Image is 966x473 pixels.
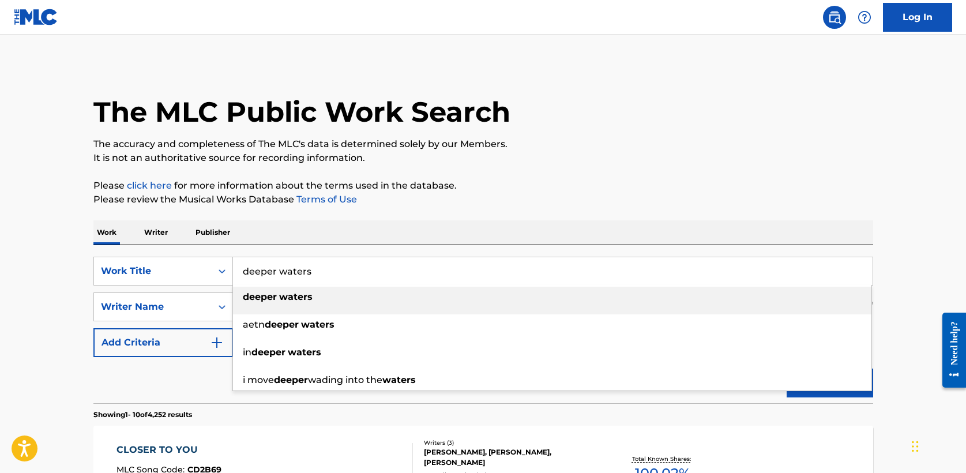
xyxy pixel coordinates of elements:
[424,438,598,447] div: Writers ( 3 )
[101,264,205,278] div: Work Title
[632,455,694,463] p: Total Known Shares:
[853,6,876,29] div: Help
[251,347,285,358] strong: deeper
[93,410,192,420] p: Showing 1 - 10 of 4,252 results
[243,347,251,358] span: in
[210,336,224,350] img: 9d2ae6d4665cec9f34b9.svg
[308,374,382,385] span: wading into the
[93,220,120,245] p: Work
[243,374,274,385] span: i move
[93,95,510,129] h1: The MLC Public Work Search
[908,418,966,473] iframe: Chat Widget
[274,374,308,385] strong: deeper
[192,220,234,245] p: Publisher
[14,9,58,25] img: MLC Logo
[93,137,873,151] p: The accuracy and completeness of The MLC's data is determined solely by our Members.
[93,328,233,357] button: Add Criteria
[301,319,334,330] strong: waters
[93,193,873,207] p: Please review the Musical Works Database
[382,374,416,385] strong: waters
[828,10,841,24] img: search
[93,179,873,193] p: Please for more information about the terms used in the database.
[93,257,873,403] form: Search Form
[101,300,205,314] div: Writer Name
[93,151,873,165] p: It is not an authoritative source for recording information.
[912,429,919,464] div: Drag
[294,194,357,205] a: Terms of Use
[858,10,871,24] img: help
[883,3,952,32] a: Log In
[243,319,265,330] span: aetn
[265,319,299,330] strong: deeper
[141,220,171,245] p: Writer
[823,6,846,29] a: Public Search
[127,180,172,191] a: click here
[243,291,277,302] strong: deeper
[934,304,966,397] iframe: Resource Center
[424,447,598,468] div: [PERSON_NAME], [PERSON_NAME], [PERSON_NAME]
[116,443,221,457] div: CLOSER TO YOU
[279,291,313,302] strong: waters
[288,347,321,358] strong: waters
